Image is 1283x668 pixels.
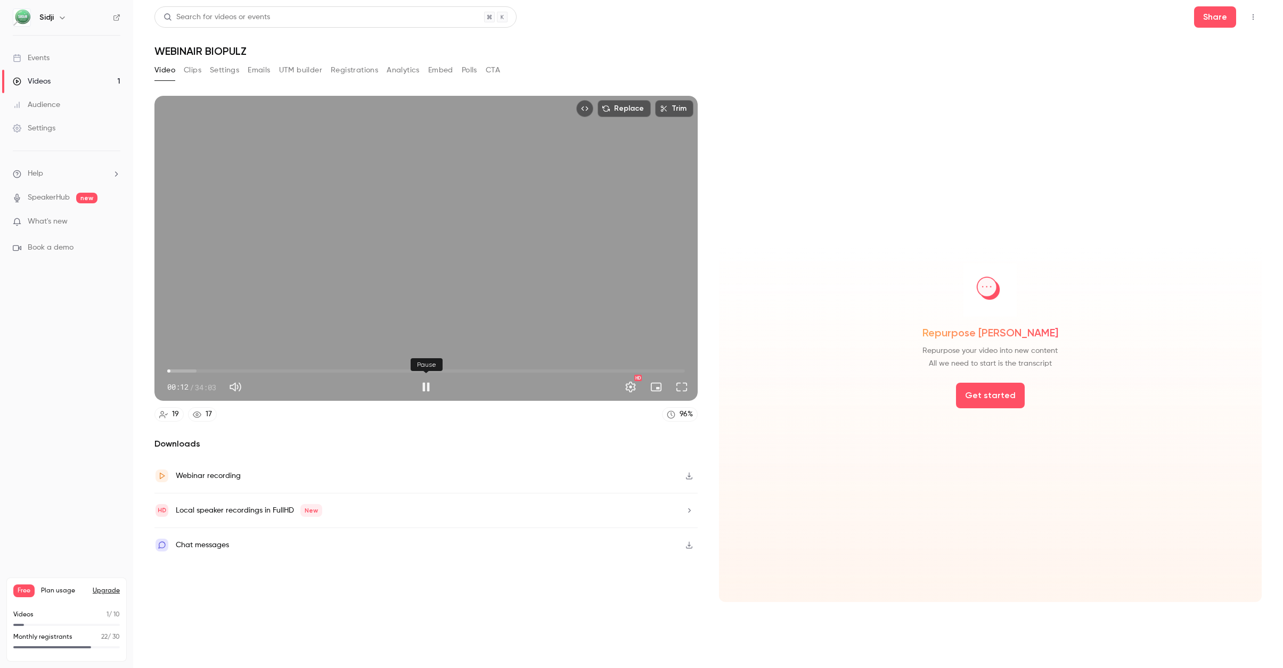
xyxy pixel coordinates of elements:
span: 22 [101,634,108,640]
h6: Sidji [39,12,54,23]
button: Settings [210,62,239,79]
span: Repurpose [PERSON_NAME] [922,325,1058,340]
button: Upgrade [93,587,120,595]
p: / 10 [107,610,120,620]
button: Analytics [387,62,420,79]
button: Emails [248,62,270,79]
div: Chat messages [176,539,229,551]
div: Webinar recording [176,469,241,482]
span: Help [28,168,43,179]
span: new [76,193,97,203]
span: Plan usage [41,587,86,595]
button: Embed [428,62,453,79]
a: 19 [154,407,184,422]
a: SpeakerHub [28,192,70,203]
span: What's new [28,216,68,227]
span: Book a demo [28,242,73,253]
span: / [190,382,194,393]
a: 96% [662,407,698,422]
span: 00:12 [167,382,189,393]
div: Videos [13,76,51,87]
div: Settings [13,123,55,134]
span: 1 [107,612,109,618]
button: Trim [655,100,693,117]
button: Registrations [331,62,378,79]
p: Videos [13,610,34,620]
button: Share [1194,6,1236,28]
span: New [300,504,322,517]
div: 19 [172,409,179,420]
button: Mute [225,376,246,398]
span: 34:03 [195,382,216,393]
div: Local speaker recordings in FullHD [176,504,322,517]
div: Audience [13,100,60,110]
button: Get started [956,383,1025,408]
div: 17 [206,409,212,420]
a: 17 [188,407,217,422]
h2: Downloads [154,438,698,450]
img: Sidji [13,9,30,26]
div: 00:12 [167,382,216,393]
button: Polls [462,62,477,79]
div: HD [634,375,642,381]
div: 96 % [680,409,693,420]
button: UTM builder [279,62,322,79]
h1: WEBINAIR BIOPULZ [154,45,1262,57]
span: Repurpose your video into new content All we need to start is the transcript [922,344,1058,370]
button: Top Bar Actions [1245,9,1262,26]
div: Pause [411,358,443,371]
span: Free [13,584,35,597]
li: help-dropdown-opener [13,168,120,179]
p: Monthly registrants [13,632,72,642]
button: Settings [620,376,641,398]
div: Events [13,53,50,63]
button: Clips [184,62,201,79]
button: Pause [415,376,437,398]
button: Video [154,62,175,79]
button: Embed video [576,100,593,117]
p: / 30 [101,632,120,642]
button: Replace [598,100,651,117]
div: Search for videos or events [164,12,270,23]
button: Full screen [671,376,692,398]
button: CTA [486,62,500,79]
button: Turn on miniplayer [645,376,667,398]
